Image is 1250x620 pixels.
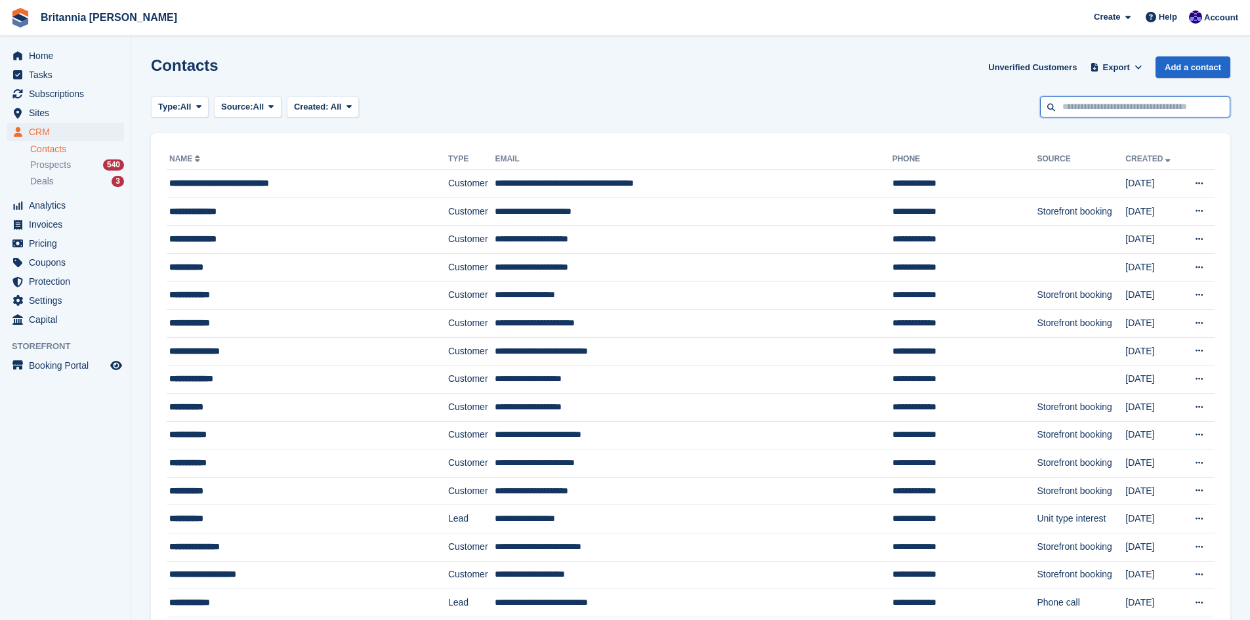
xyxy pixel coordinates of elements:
span: Tasks [29,66,108,84]
td: [DATE] [1125,589,1182,617]
td: Customer [448,337,495,365]
td: Customer [448,170,495,198]
h1: Contacts [151,56,219,74]
span: Home [29,47,108,65]
td: Customer [448,561,495,589]
img: stora-icon-8386f47178a22dfd0bd8f6a31ec36ba5ce8667c1dd55bd0f319d3a0aa187defe.svg [10,8,30,28]
td: Customer [448,533,495,561]
th: Email [495,149,892,170]
td: Storefront booking [1037,561,1125,589]
td: [DATE] [1125,310,1182,338]
td: Customer [448,365,495,394]
td: [DATE] [1125,365,1182,394]
td: [DATE] [1125,561,1182,589]
span: Created: [294,102,329,112]
td: Lead [448,589,495,617]
div: 3 [112,176,124,187]
a: menu [7,234,124,253]
td: Customer [448,281,495,310]
td: Customer [448,421,495,449]
span: Create [1094,10,1120,24]
a: Unverified Customers [983,56,1082,78]
span: Coupons [29,253,108,272]
span: Account [1204,11,1238,24]
a: menu [7,123,124,141]
td: [DATE] [1125,281,1182,310]
a: Prospects 540 [30,158,124,172]
a: Add a contact [1156,56,1230,78]
span: Analytics [29,196,108,215]
span: Prospects [30,159,71,171]
span: All [180,100,192,114]
td: Customer [448,393,495,421]
a: menu [7,356,124,375]
a: menu [7,196,124,215]
a: menu [7,253,124,272]
span: All [253,100,264,114]
td: [DATE] [1125,421,1182,449]
a: menu [7,104,124,122]
a: Name [169,154,203,163]
td: Customer [448,253,495,281]
span: Help [1159,10,1177,24]
a: menu [7,47,124,65]
td: Storefront booking [1037,421,1125,449]
td: Customer [448,310,495,338]
span: Capital [29,310,108,329]
button: Source: All [214,96,281,118]
a: menu [7,291,124,310]
span: All [331,102,342,112]
span: Storefront [12,340,131,353]
a: menu [7,85,124,103]
th: Phone [892,149,1037,170]
td: Storefront booking [1037,477,1125,505]
td: Storefront booking [1037,393,1125,421]
td: Customer [448,449,495,478]
button: Export [1087,56,1145,78]
a: menu [7,272,124,291]
td: [DATE] [1125,533,1182,561]
button: Type: All [151,96,209,118]
span: Protection [29,272,108,291]
th: Source [1037,149,1125,170]
span: Booking Portal [29,356,108,375]
a: menu [7,215,124,234]
td: [DATE] [1125,393,1182,421]
button: Created: All [287,96,359,118]
td: [DATE] [1125,226,1182,254]
span: Invoices [29,215,108,234]
td: Storefront booking [1037,281,1125,310]
a: Preview store [108,358,124,373]
div: 540 [103,159,124,171]
span: Deals [30,175,54,188]
span: CRM [29,123,108,141]
td: [DATE] [1125,449,1182,478]
td: [DATE] [1125,505,1182,533]
td: Storefront booking [1037,449,1125,478]
td: [DATE] [1125,197,1182,226]
a: menu [7,66,124,84]
td: Storefront booking [1037,197,1125,226]
span: Export [1103,61,1130,74]
td: Unit type interest [1037,505,1125,533]
td: [DATE] [1125,337,1182,365]
td: Lead [448,505,495,533]
a: Created [1125,154,1173,163]
span: Type: [158,100,180,114]
td: [DATE] [1125,477,1182,505]
a: Contacts [30,143,124,155]
img: Tina Tyson [1189,10,1202,24]
th: Type [448,149,495,170]
td: Storefront booking [1037,310,1125,338]
a: menu [7,310,124,329]
td: [DATE] [1125,253,1182,281]
a: Deals 3 [30,175,124,188]
span: Pricing [29,234,108,253]
span: Settings [29,291,108,310]
td: Customer [448,197,495,226]
td: Customer [448,477,495,505]
td: Customer [448,226,495,254]
span: Source: [221,100,253,114]
td: [DATE] [1125,170,1182,198]
td: Phone call [1037,589,1125,617]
